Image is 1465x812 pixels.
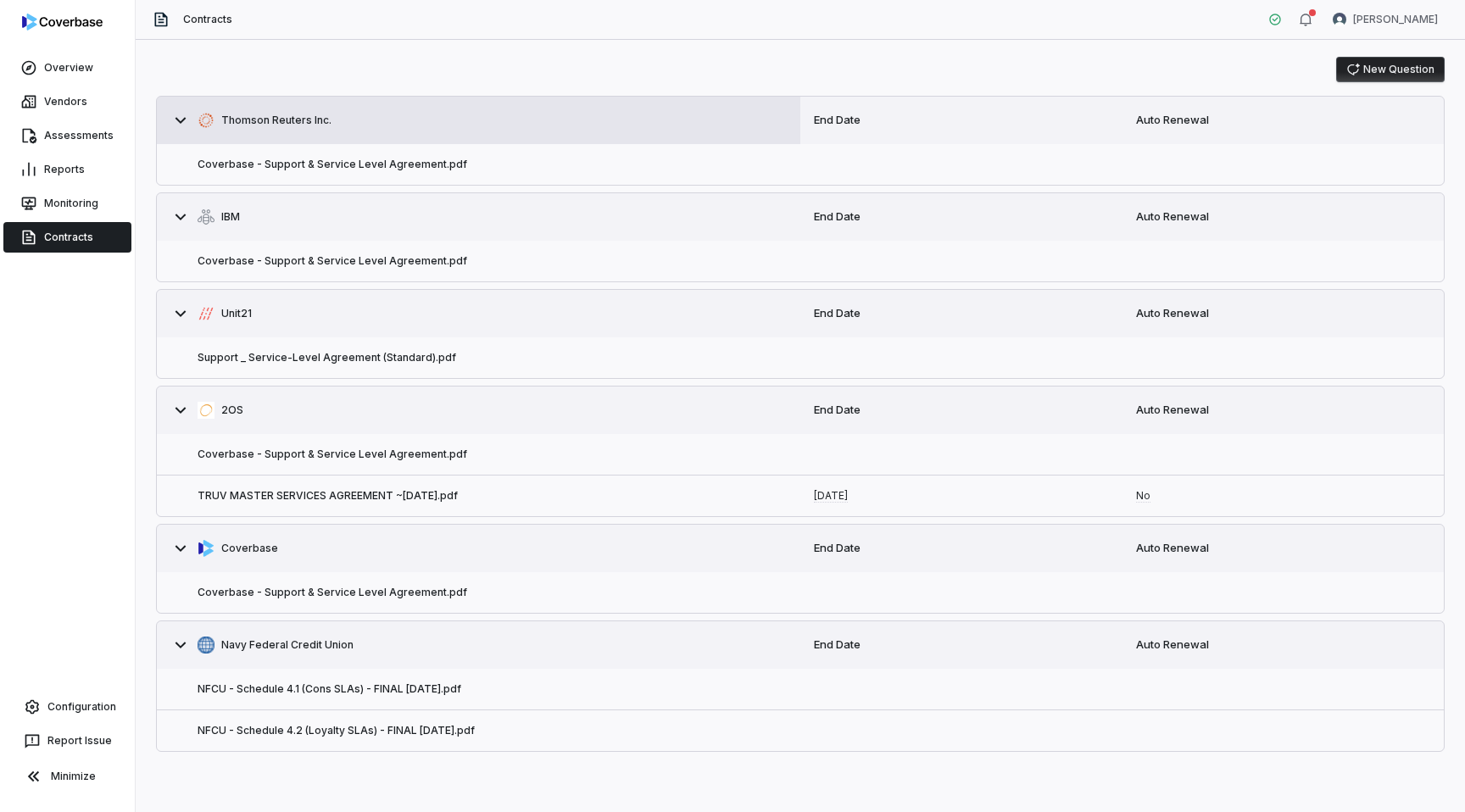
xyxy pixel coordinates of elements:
[800,292,1122,336] div: End Date
[1336,57,1445,82] button: New Question
[1122,623,1445,667] div: Auto Renewal
[157,193,800,241] button: https://ibm.com/us-en/IBM
[198,351,456,364] button: Support _ Service-Level Agreement (Standard).pdf
[3,53,131,83] a: Overview
[221,210,240,224] span: IBM
[800,98,1122,142] div: End Date
[221,403,243,417] span: 2OS
[157,525,800,572] button: https://coverbase.ai/Coverbase
[1323,7,1448,32] button: Lili Jiang avatar[PERSON_NAME]
[800,623,1122,667] div: End Date
[800,526,1122,570] div: End Date
[7,726,128,756] button: Report Issue
[221,542,278,555] span: Coverbase
[198,682,461,696] button: NFCU - Schedule 4.1 (Cons SLAs) - FINAL [DATE].pdf
[3,120,131,151] a: Assessments
[157,621,800,669] button: https://navyfederal.org/Navy Federal Credit Union
[198,158,467,171] button: Coverbase - Support & Service Level Agreement.pdf
[157,387,800,434] button: https://2os.com/2OS
[7,692,128,722] a: Configuration
[221,638,354,652] span: Navy Federal Credit Union
[814,489,848,503] a: [DATE]
[1353,13,1438,26] span: [PERSON_NAME]
[157,97,800,144] button: https://thomsonreuters.com/en.html/Thomson Reuters Inc.
[3,188,131,219] a: Monitoring
[22,14,103,31] img: logo-D7KZi-bG.svg
[198,448,467,461] button: Coverbase - Support & Service Level Agreement.pdf
[3,222,131,253] a: Contracts
[1122,292,1445,336] div: Auto Renewal
[3,154,131,185] a: Reports
[1136,489,1150,503] a: No
[1122,526,1445,570] div: Auto Renewal
[198,254,467,268] button: Coverbase - Support & Service Level Agreement.pdf
[183,13,232,26] span: Contracts
[221,307,252,320] span: Unit21
[3,86,131,117] a: Vendors
[7,759,128,793] button: Minimize
[221,114,331,127] span: Thomson Reuters Inc.
[1122,195,1445,239] div: Auto Renewal
[800,195,1122,239] div: End Date
[1122,388,1445,432] div: Auto Renewal
[1333,13,1346,26] img: Lili Jiang avatar
[800,388,1122,432] div: End Date
[157,290,800,337] button: https://unit21.ai/Unit21
[198,586,467,599] button: Coverbase - Support & Service Level Agreement.pdf
[1122,98,1445,142] div: Auto Renewal
[198,489,458,503] button: TRUV MASTER SERVICES AGREEMENT ~[DATE].pdf
[198,724,475,737] button: NFCU - Schedule 4.2 (Loyalty SLAs) - FINAL [DATE].pdf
